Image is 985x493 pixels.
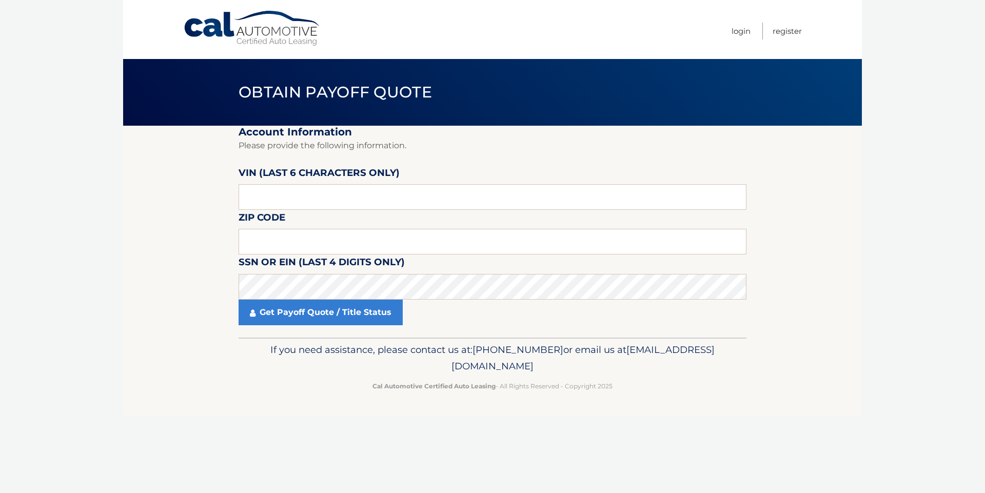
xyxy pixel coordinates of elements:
p: If you need assistance, please contact us at: or email us at [245,342,740,374]
a: Get Payoff Quote / Title Status [239,300,403,325]
label: SSN or EIN (last 4 digits only) [239,254,405,273]
p: - All Rights Reserved - Copyright 2025 [245,381,740,391]
a: Register [773,23,802,40]
label: Zip Code [239,210,285,229]
a: Cal Automotive [183,10,322,47]
strong: Cal Automotive Certified Auto Leasing [372,382,496,390]
h2: Account Information [239,126,746,139]
label: VIN (last 6 characters only) [239,165,400,184]
p: Please provide the following information. [239,139,746,153]
span: [PHONE_NUMBER] [472,344,563,356]
span: Obtain Payoff Quote [239,83,432,102]
a: Login [732,23,751,40]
